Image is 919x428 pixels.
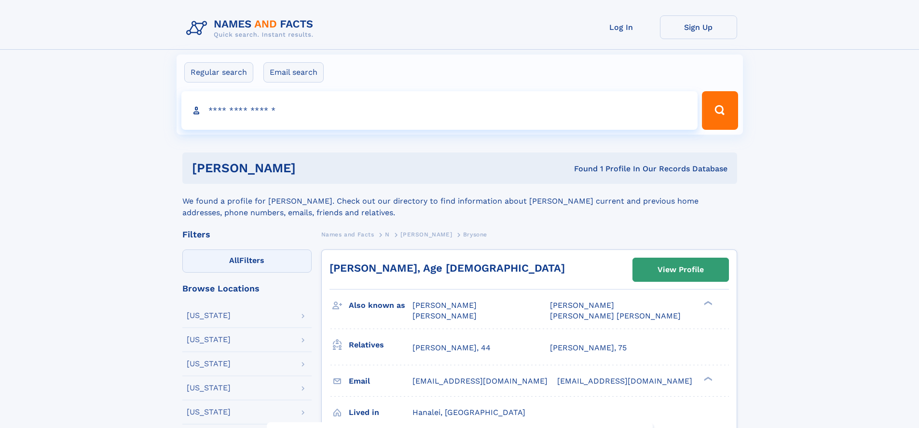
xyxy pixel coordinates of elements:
[583,15,660,39] a: Log In
[182,230,312,239] div: Filters
[182,284,312,293] div: Browse Locations
[633,258,728,281] a: View Profile
[181,91,698,130] input: search input
[182,15,321,41] img: Logo Names and Facts
[412,301,477,310] span: [PERSON_NAME]
[187,312,231,319] div: [US_STATE]
[184,62,253,83] label: Regular search
[187,336,231,344] div: [US_STATE]
[412,376,548,386] span: [EMAIL_ADDRESS][DOMAIN_NAME]
[658,259,704,281] div: View Profile
[349,404,412,421] h3: Lived in
[412,311,477,320] span: [PERSON_NAME]
[329,262,565,274] a: [PERSON_NAME], Age [DEMOGRAPHIC_DATA]
[349,337,412,353] h3: Relatives
[263,62,324,83] label: Email search
[701,375,713,382] div: ❯
[550,343,627,353] a: [PERSON_NAME], 75
[187,384,231,392] div: [US_STATE]
[701,300,713,306] div: ❯
[435,164,727,174] div: Found 1 Profile In Our Records Database
[385,228,390,240] a: N
[400,228,452,240] a: [PERSON_NAME]
[702,91,738,130] button: Search Button
[660,15,737,39] a: Sign Up
[349,297,412,314] h3: Also known as
[349,373,412,389] h3: Email
[229,256,239,265] span: All
[187,408,231,416] div: [US_STATE]
[550,311,681,320] span: [PERSON_NAME] [PERSON_NAME]
[400,231,452,238] span: [PERSON_NAME]
[412,343,491,353] a: [PERSON_NAME], 44
[557,376,692,386] span: [EMAIL_ADDRESS][DOMAIN_NAME]
[182,249,312,273] label: Filters
[182,184,737,219] div: We found a profile for [PERSON_NAME]. Check out our directory to find information about [PERSON_N...
[463,231,487,238] span: Brysone
[321,228,374,240] a: Names and Facts
[550,301,614,310] span: [PERSON_NAME]
[412,408,525,417] span: Hanalei, [GEOGRAPHIC_DATA]
[385,231,390,238] span: N
[187,360,231,368] div: [US_STATE]
[192,162,435,174] h1: [PERSON_NAME]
